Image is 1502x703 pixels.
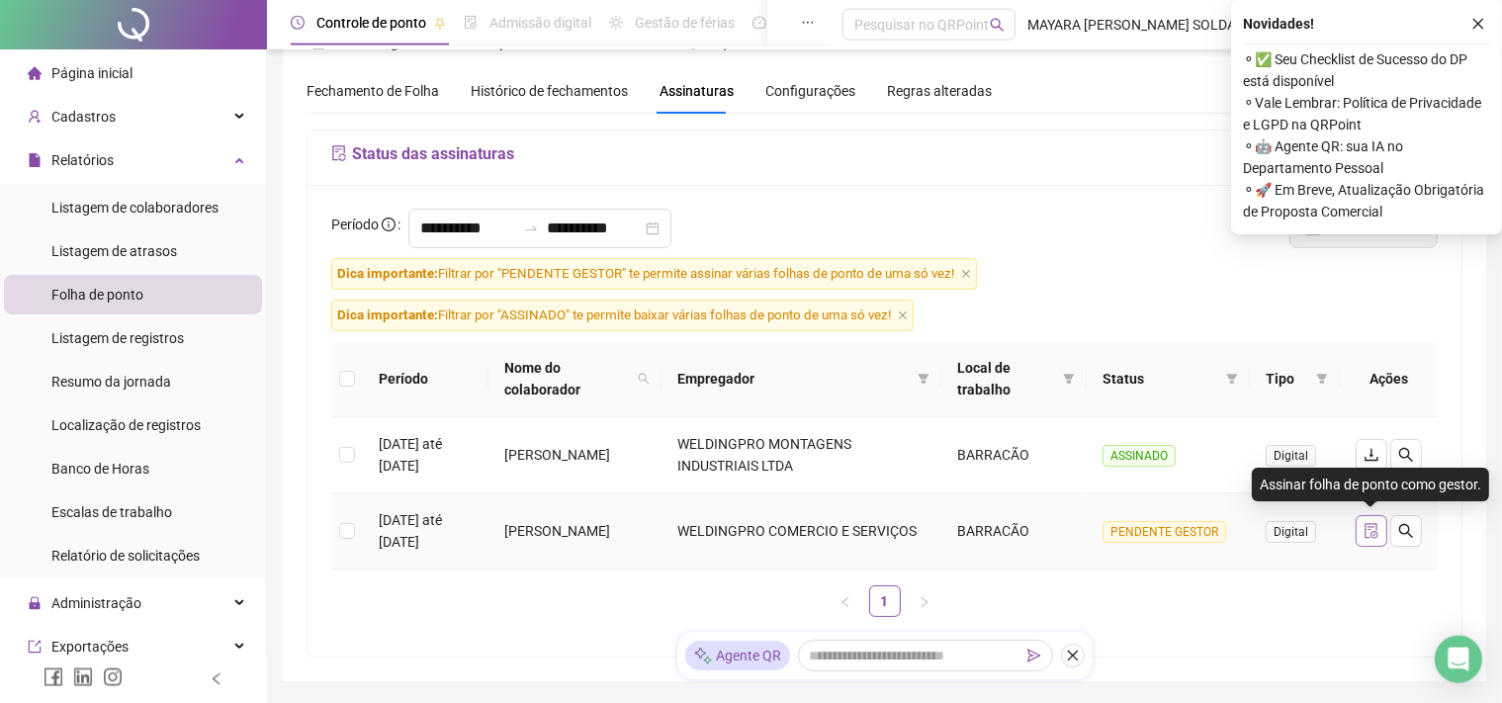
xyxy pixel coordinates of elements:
td: [PERSON_NAME] [488,417,662,493]
span: to [523,220,539,236]
div: Assinar folha de ponto como gestor. [1252,468,1489,501]
span: pushpin [434,18,446,30]
span: close [1471,17,1485,31]
span: Cadastros [51,109,116,125]
span: Local de trabalho [957,357,1055,400]
span: Digital [1266,445,1316,467]
span: close [961,269,971,279]
span: Status [1103,368,1218,390]
span: ⚬ 🚀 Em Breve, Atualização Obrigatória de Proposta Comercial [1243,179,1490,222]
span: filter [914,364,933,394]
span: Nome do colaborador [504,357,630,400]
span: Configurações [765,84,855,98]
span: search [990,18,1005,33]
span: file-done [464,16,478,30]
span: Escalas de trabalho [51,504,172,520]
span: export [28,640,42,654]
span: Regras alteradas [887,84,992,98]
span: Digital [1266,521,1316,543]
span: filter [1222,364,1242,394]
span: close [898,310,908,320]
span: right [919,596,930,608]
li: 1 [869,585,901,617]
td: BARRACÃO [941,417,1087,493]
span: Empregador [677,368,910,390]
span: filter [1059,353,1079,404]
button: left [830,585,861,617]
div: Open Intercom Messenger [1435,636,1482,683]
button: right [909,585,940,617]
th: Ações [1340,341,1438,417]
span: search [1398,523,1414,539]
span: close [1066,649,1080,662]
span: Dica importante: [337,266,438,281]
span: ⚬ Vale Lembrar: Política de Privacidade e LGPD na QRPoint [1243,92,1490,135]
span: linkedin [73,667,93,687]
td: [DATE] até [DATE] [363,417,488,493]
span: Relatórios [51,152,114,168]
span: swap-right [523,220,539,236]
span: Admissão digital [489,15,591,31]
span: file-sync [331,145,347,161]
span: lock [28,596,42,610]
span: Histórico de fechamentos [471,83,628,99]
span: info-circle [382,218,396,231]
span: Dica importante: [337,308,438,322]
span: Tipo [1266,368,1308,390]
span: Assinaturas [660,84,734,98]
td: [DATE] até [DATE] [363,493,488,570]
span: Folha de ponto [51,287,143,303]
span: filter [1312,364,1332,394]
span: send [1027,649,1041,662]
span: Listagem de atrasos [51,243,177,259]
span: ⚬ 🤖 Agente QR: sua IA no Departamento Pessoal [1243,135,1490,179]
img: sparkle-icon.fc2bf0ac1784a2077858766a79e2daf3.svg [693,646,713,666]
span: filter [918,373,929,385]
span: ellipsis [801,16,815,30]
span: home [28,66,42,80]
span: Gestão de férias [635,15,735,31]
span: filter [1063,373,1075,385]
div: Agente QR [685,641,790,670]
td: [PERSON_NAME] [488,493,662,570]
td: WELDINGPRO MONTAGENS INDUSTRIAIS LTDA [662,417,941,493]
span: Listagem de colaboradores [51,200,219,216]
th: Período [363,341,488,417]
span: Novidades ! [1243,13,1314,35]
span: sun [609,16,623,30]
td: BARRACÃO [941,493,1087,570]
span: left [839,596,851,608]
span: Controle de ponto [316,15,426,31]
span: file [28,153,42,167]
h5: Status das assinaturas [331,142,1438,166]
span: search [638,373,650,385]
span: Fechamento de Folha [307,83,439,99]
span: Administração [51,595,141,611]
span: user-add [28,110,42,124]
span: Banco de Horas [51,461,149,477]
span: filter [1226,373,1238,385]
a: 1 [870,586,900,616]
span: instagram [103,667,123,687]
span: ASSINADO [1103,445,1176,467]
span: Filtrar por "PENDENTE GESTOR" te permite assinar várias folhas de ponto de uma só vez! [331,258,977,290]
span: Relatório de solicitações [51,548,200,564]
span: download [1364,447,1379,463]
span: dashboard [752,16,766,30]
span: MAYARA [PERSON_NAME] SOLDAS ESPECIAIS, MONTAGENS INDUSTRIAIS E TREINAMENTOS LTDA [1027,14,1304,36]
span: search [1398,447,1414,463]
span: clock-circle [291,16,305,30]
span: file-done [1364,523,1379,539]
span: Localização de registros [51,417,201,433]
span: PENDENTE GESTOR [1103,521,1226,543]
span: Período [331,217,379,232]
span: Página inicial [51,65,133,81]
span: Resumo da jornada [51,374,171,390]
span: search [634,353,654,404]
td: WELDINGPRO COMERCIO E SERVIÇOS [662,493,941,570]
span: Filtrar por "ASSINADO" te permite baixar várias folhas de ponto de uma só vez! [331,300,914,331]
span: Exportações [51,639,129,655]
span: filter [1316,373,1328,385]
span: Listagem de registros [51,330,184,346]
span: ⚬ ✅ Seu Checklist de Sucesso do DP está disponível [1243,48,1490,92]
